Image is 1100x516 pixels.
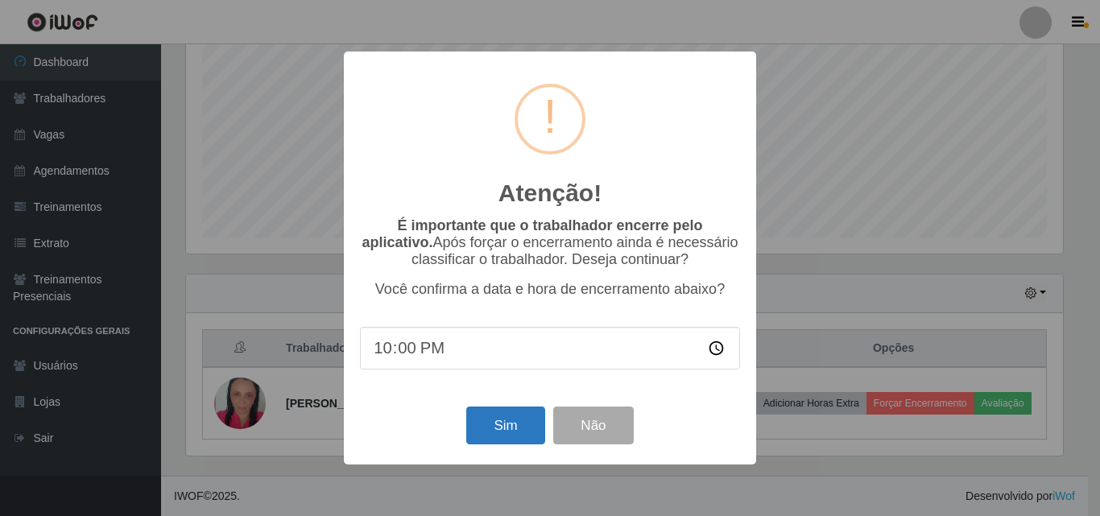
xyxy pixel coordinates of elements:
button: Sim [466,407,544,444]
p: Após forçar o encerramento ainda é necessário classificar o trabalhador. Deseja continuar? [360,217,740,268]
p: Você confirma a data e hora de encerramento abaixo? [360,281,740,298]
h2: Atenção! [498,179,602,208]
b: É importante que o trabalhador encerre pelo aplicativo. [362,217,702,250]
button: Não [553,407,633,444]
